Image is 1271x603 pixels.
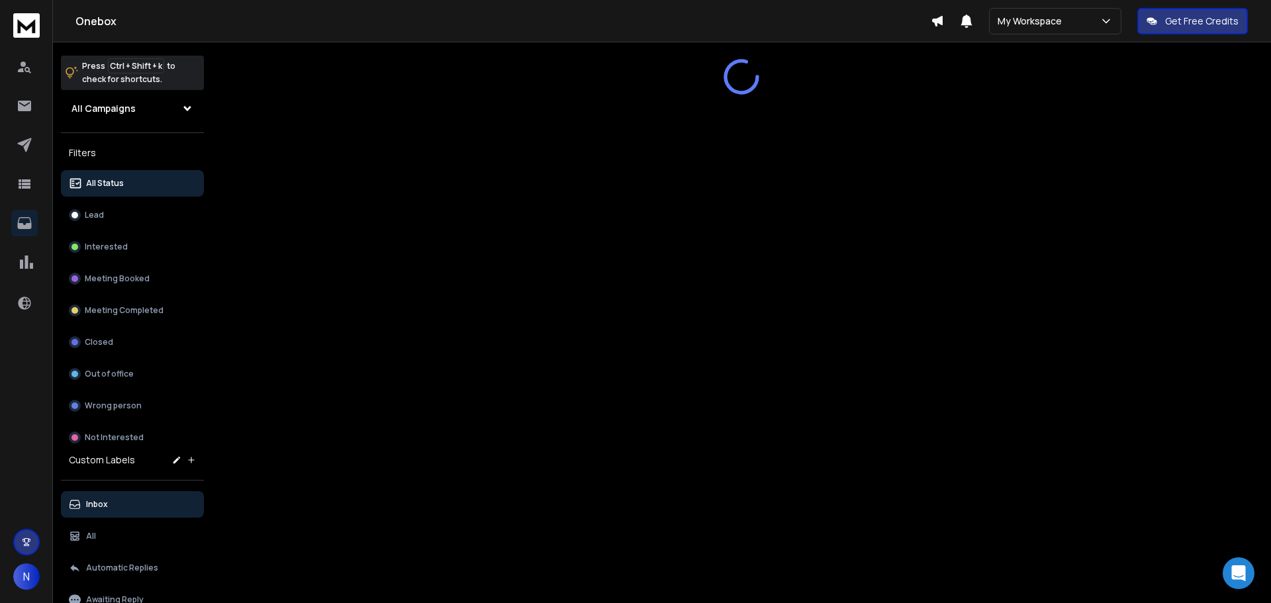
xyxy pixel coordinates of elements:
p: Not Interested [85,432,144,443]
p: All Status [86,178,124,189]
h3: Filters [61,144,204,162]
button: N [13,563,40,590]
h1: All Campaigns [71,102,136,115]
span: Ctrl + Shift + k [108,58,164,73]
button: Interested [61,234,204,260]
p: Meeting Booked [85,273,150,284]
button: Meeting Booked [61,265,204,292]
p: Get Free Credits [1165,15,1239,28]
button: All Status [61,170,204,197]
h3: Custom Labels [69,453,135,467]
button: Wrong person [61,393,204,419]
div: Open Intercom Messenger [1223,557,1254,589]
img: logo [13,13,40,38]
p: Lead [85,210,104,220]
p: Out of office [85,369,134,379]
p: My Workspace [998,15,1067,28]
p: Meeting Completed [85,305,164,316]
p: All [86,531,96,541]
button: Automatic Replies [61,555,204,581]
button: Lead [61,202,204,228]
p: Interested [85,242,128,252]
p: Automatic Replies [86,563,158,573]
p: Wrong person [85,400,142,411]
p: Press to check for shortcuts. [82,60,175,86]
button: Meeting Completed [61,297,204,324]
p: Inbox [86,499,108,510]
button: Closed [61,329,204,355]
p: Closed [85,337,113,348]
button: Not Interested [61,424,204,451]
button: All Campaigns [61,95,204,122]
button: All [61,523,204,549]
button: Get Free Credits [1137,8,1248,34]
h1: Onebox [75,13,931,29]
button: Out of office [61,361,204,387]
button: Inbox [61,491,204,518]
